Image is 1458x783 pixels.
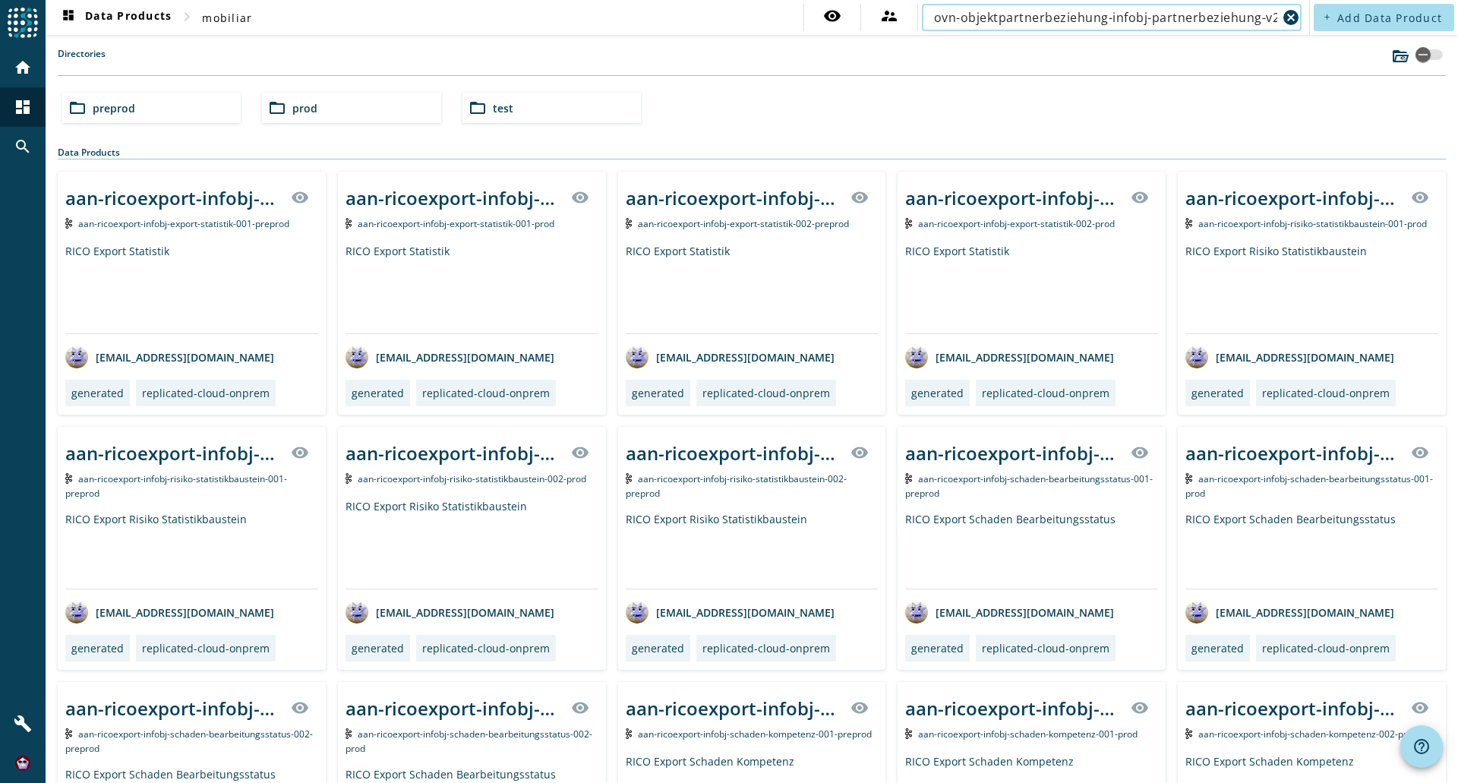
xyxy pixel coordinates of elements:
span: preprod [93,101,135,115]
span: Kafka Topic: aan-ricoexport-infobj-schaden-bearbeitungsstatus-001-prod [1185,472,1433,500]
div: generated [911,641,964,655]
span: Kafka Topic: aan-ricoexport-infobj-schaden-bearbeitungsstatus-002-preprod [65,728,313,755]
div: aan-ricoexport-infobj-risiko-statistikbaustein-001-_stage_ [65,440,282,466]
span: Kafka Topic: aan-ricoexport-infobj-export-statistik-002-preprod [638,217,849,230]
div: generated [352,641,404,655]
div: aan-ricoexport-infobj-schaden-bearbeitungsstatus-001-_stage_ [905,440,1122,466]
div: aan-ricoexport-infobj-risiko-statistikbaustein-001-_stage_ [1185,185,1402,210]
div: RICO Export Schaden Bearbeitungsstatus [905,512,1158,589]
img: Kafka Topic: aan-ricoexport-infobj-export-statistik-001-preprod [65,218,72,229]
mat-icon: search [14,137,32,156]
img: Kafka Topic: aan-ricoexport-infobj-schaden-bearbeitungsstatus-001-prod [1185,473,1192,484]
div: [EMAIL_ADDRESS][DOMAIN_NAME] [346,346,554,368]
mat-icon: visibility [1131,188,1149,207]
mat-icon: visibility [1131,444,1149,462]
div: generated [632,386,684,400]
span: Kafka Topic: aan-ricoexport-infobj-schaden-kompetenz-001-prod [918,728,1138,740]
mat-icon: folder_open [469,99,487,117]
div: aan-ricoexport-infobj-schaden-kompetenz-001-_stage_ [626,696,842,721]
div: aan-ricoexport-infobj-export-statistik-001-_stage_ [65,185,282,210]
mat-icon: visibility [291,699,309,717]
div: generated [71,386,124,400]
mat-icon: visibility [571,444,589,462]
span: test [493,101,513,115]
div: replicated-cloud-onprem [982,641,1109,655]
mat-icon: supervisor_account [880,7,898,25]
div: [EMAIL_ADDRESS][DOMAIN_NAME] [905,601,1114,624]
div: aan-ricoexport-infobj-schaden-bearbeitungsstatus-001-_stage_ [1185,440,1402,466]
mat-icon: cancel [1282,8,1300,27]
button: Clear [1280,7,1302,28]
mat-icon: visibility [291,188,309,207]
img: spoud-logo.svg [8,8,38,38]
span: Kafka Topic: aan-ricoexport-infobj-risiko-statistikbaustein-002-prod [358,472,586,485]
img: Kafka Topic: aan-ricoexport-infobj-risiko-statistikbaustein-001-preprod [65,473,72,484]
mat-icon: visibility [850,699,869,717]
div: replicated-cloud-onprem [982,386,1109,400]
img: avatar [65,601,88,624]
button: Data Products [53,4,178,31]
mat-icon: visibility [1411,444,1429,462]
img: Kafka Topic: aan-ricoexport-infobj-export-statistik-001-prod [346,218,352,229]
div: RICO Export Schaden Bearbeitungsstatus [1185,512,1438,589]
img: avatar [1185,601,1208,624]
div: [EMAIL_ADDRESS][DOMAIN_NAME] [346,601,554,624]
div: replicated-cloud-onprem [1262,641,1390,655]
mat-icon: folder_open [68,99,87,117]
div: aan-ricoexport-infobj-schaden-bearbeitungsstatus-002-_stage_ [65,696,282,721]
div: generated [911,386,964,400]
span: Kafka Topic: aan-ricoexport-infobj-schaden-kompetenz-001-preprod [638,728,872,740]
mat-icon: visibility [1411,699,1429,717]
div: generated [632,641,684,655]
div: Data Products [58,146,1446,159]
div: generated [1191,386,1244,400]
div: RICO Export Statistik [65,244,318,333]
img: Kafka Topic: aan-ricoexport-infobj-risiko-statistikbaustein-002-prod [346,473,352,484]
div: RICO Export Risiko Statistikbaustein [626,512,879,589]
div: RICO Export Statistik [626,244,879,333]
mat-icon: chevron_right [178,8,196,26]
img: f40bc641cdaa4136c0e0558ddde32189 [15,756,30,771]
mat-icon: visibility [850,444,869,462]
span: Kafka Topic: aan-ricoexport-infobj-risiko-statistikbaustein-001-preprod [65,472,287,500]
input: Search (% or * for wildcards) [934,8,1277,27]
img: Kafka Topic: aan-ricoexport-infobj-schaden-kompetenz-001-prod [905,728,912,739]
div: generated [352,386,404,400]
label: Directories [58,47,106,75]
img: Kafka Topic: aan-ricoexport-infobj-risiko-statistikbaustein-002-preprod [626,473,633,484]
div: [EMAIL_ADDRESS][DOMAIN_NAME] [626,346,835,368]
div: aan-ricoexport-infobj-schaden-kompetenz-001-_stage_ [905,696,1122,721]
mat-icon: folder_open [268,99,286,117]
img: avatar [65,346,88,368]
img: Kafka Topic: aan-ricoexport-infobj-schaden-bearbeitungsstatus-002-preprod [65,728,72,739]
div: aan-ricoexport-infobj-export-statistik-001-_stage_ [346,185,562,210]
img: Kafka Topic: aan-ricoexport-infobj-export-statistik-002-preprod [626,218,633,229]
div: replicated-cloud-onprem [1262,386,1390,400]
img: avatar [905,346,928,368]
span: prod [292,101,317,115]
span: Kafka Topic: aan-ricoexport-infobj-risiko-statistikbaustein-001-prod [1198,217,1427,230]
img: Kafka Topic: aan-ricoexport-infobj-export-statistik-002-prod [905,218,912,229]
img: avatar [905,601,928,624]
div: replicated-cloud-onprem [142,641,270,655]
div: aan-ricoexport-infobj-export-statistik-002-_stage_ [626,185,842,210]
div: RICO Export Risiko Statistikbaustein [65,512,318,589]
mat-icon: visibility [850,188,869,207]
img: Kafka Topic: aan-ricoexport-infobj-schaden-bearbeitungsstatus-002-prod [346,728,352,739]
img: Kafka Topic: aan-ricoexport-infobj-schaden-kompetenz-002-prod [1185,728,1192,739]
mat-icon: home [14,58,32,77]
mat-icon: visibility [571,188,589,207]
img: avatar [346,346,368,368]
mat-icon: add [1323,13,1331,21]
img: Kafka Topic: aan-ricoexport-infobj-risiko-statistikbaustein-001-prod [1185,218,1192,229]
div: aan-ricoexport-infobj-risiko-statistikbaustein-002-_stage_ [346,440,562,466]
mat-icon: visibility [1411,188,1429,207]
button: Add Data Product [1314,4,1454,31]
mat-icon: help_outline [1412,737,1431,756]
div: aan-ricoexport-infobj-schaden-kompetenz-002-_stage_ [1185,696,1402,721]
img: Kafka Topic: aan-ricoexport-infobj-schaden-bearbeitungsstatus-001-preprod [905,473,912,484]
mat-icon: dashboard [59,8,77,27]
div: RICO Export Risiko Statistikbaustein [346,499,598,589]
div: generated [1191,641,1244,655]
span: Data Products [59,8,172,27]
